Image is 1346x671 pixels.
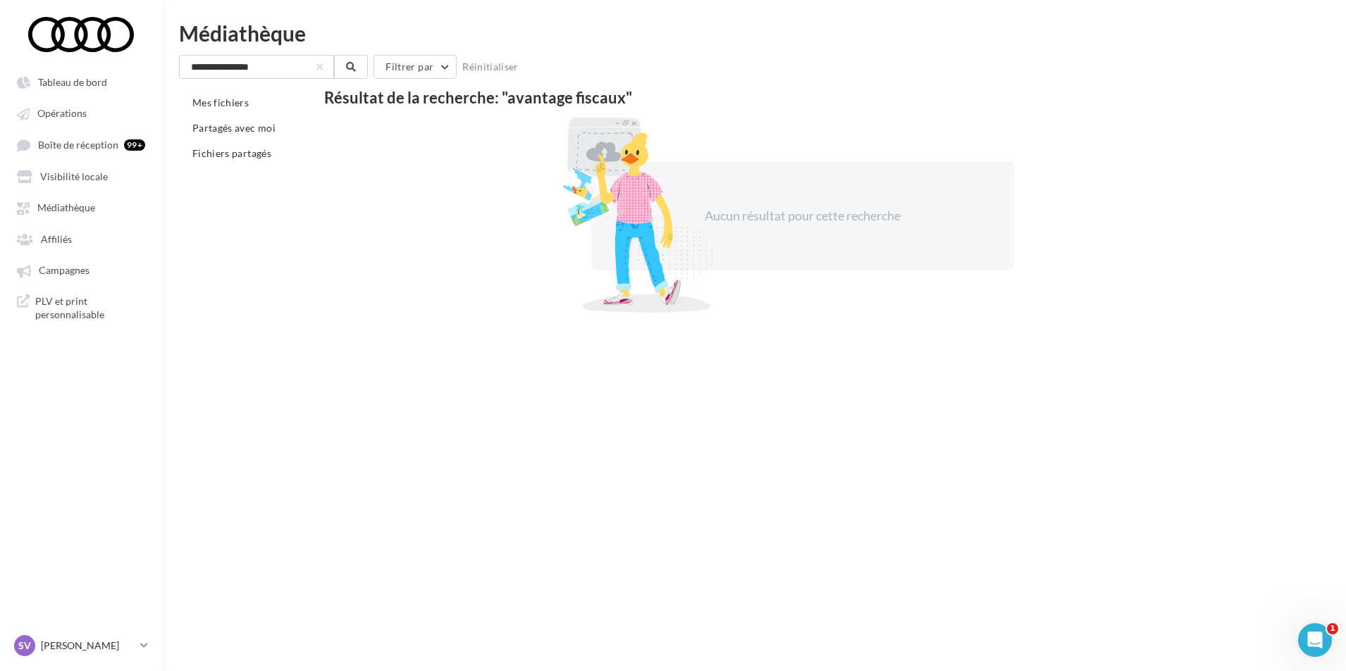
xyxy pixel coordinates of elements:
a: SV [PERSON_NAME] [11,632,151,659]
span: Boîte de réception [38,139,118,151]
span: Opérations [37,108,87,120]
span: Mes fichiers [192,96,249,108]
button: Filtrer par [373,55,457,79]
iframe: Intercom live chat [1298,623,1332,657]
a: PLV et print personnalisable [8,289,154,327]
div: Résultat de la recherche: "avantage fiscaux" [324,90,1280,106]
button: Réinitialiser [457,58,524,75]
a: Campagnes [8,257,154,282]
span: Affiliés [41,233,72,245]
span: PLV et print personnalisable [35,294,145,322]
span: Fichiers partagés [192,147,271,159]
span: Visibilité locale [40,170,108,182]
p: [PERSON_NAME] [41,639,135,653]
a: Médiathèque [8,194,154,220]
span: Campagnes [39,265,89,277]
a: Boîte de réception 99+ [8,132,154,158]
span: Partagés avec moi [192,122,276,134]
div: 99+ [124,139,145,151]
a: Visibilité locale [8,163,154,189]
span: SV [18,639,31,653]
div: Médiathèque [179,23,1329,44]
span: 1 [1327,623,1338,634]
a: Affiliés [8,226,154,251]
span: Médiathèque [37,202,95,214]
span: Tableau de bord [38,76,107,88]
a: Opérations [8,100,154,125]
span: Aucun résultat pour cette recherche [705,208,901,223]
a: Tableau de bord [8,69,154,94]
